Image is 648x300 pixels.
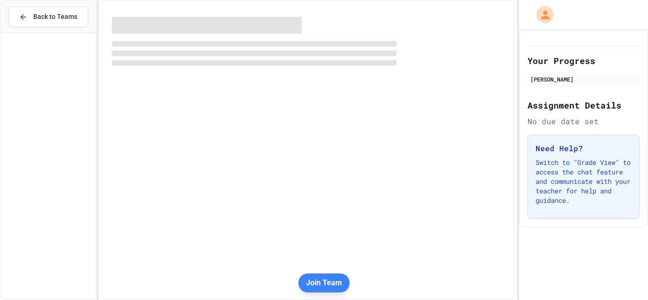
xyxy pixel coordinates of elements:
iframe: chat widget [608,262,639,291]
iframe: chat widget [569,221,639,261]
h3: Need Help? [536,143,631,154]
button: Back to Teams [9,7,88,27]
p: Switch to "Grade View" to access the chat feature and communicate with your teacher for help and ... [536,158,631,205]
button: Join Team [298,273,350,292]
span: Back to Teams [33,12,77,22]
h2: Your Progress [528,54,639,67]
div: No due date set [528,116,639,127]
div: [PERSON_NAME] [530,75,637,83]
h2: Assignment Details [528,99,639,112]
div: My Account [527,4,556,26]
